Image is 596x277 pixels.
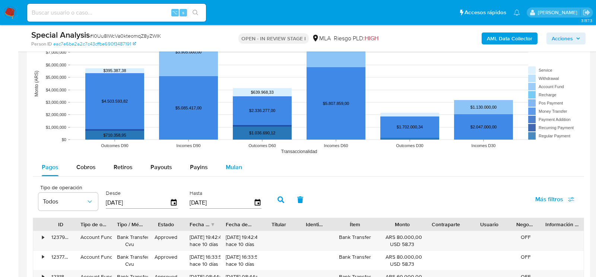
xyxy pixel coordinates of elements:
a: eac7e6be2a2c7c43cffbe690f3487191 [53,41,136,47]
button: Acciones [546,32,586,44]
input: Buscar usuario o caso... [27,8,206,18]
span: Acciones [552,32,573,44]
button: search-icon [188,7,203,18]
span: 3.157.3 [581,18,592,24]
span: Riesgo PLD: [334,34,378,43]
b: Special Analysis [31,29,90,41]
p: lourdes.morinigo@mercadolibre.com [538,9,580,16]
a: Salir [583,9,590,16]
p: OPEN - IN REVIEW STAGE I [238,33,309,44]
div: MLA [312,34,331,43]
b: Person ID [31,41,52,47]
button: AML Data Collector [482,32,538,44]
span: HIGH [365,34,378,43]
span: ⌥ [172,9,178,16]
span: Accesos rápidos [465,9,506,16]
span: s [182,9,184,16]
span: # l0Uu8lWcVa0kteomqZ8yZWIK [90,32,161,40]
b: AML Data Collector [487,32,532,44]
a: Notificaciones [514,9,520,16]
